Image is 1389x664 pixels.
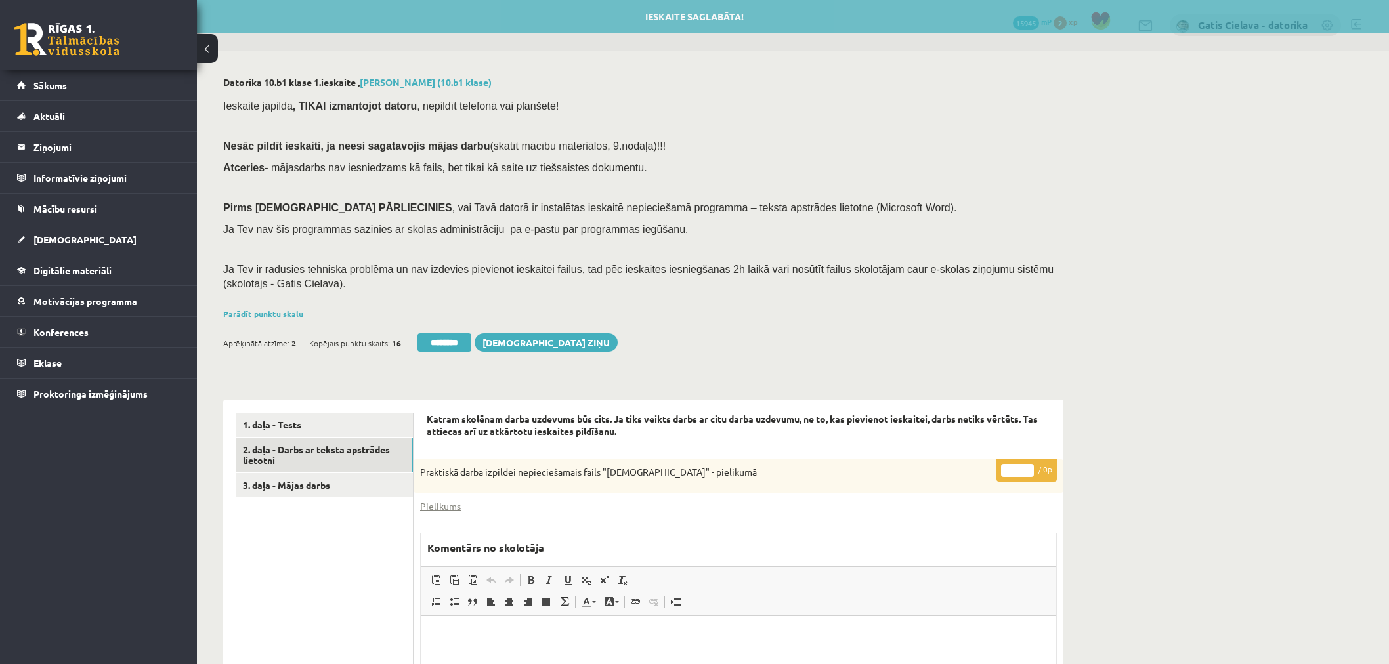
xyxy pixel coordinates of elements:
[33,203,97,215] span: Mācību resursi
[17,101,181,131] a: Aktuāli
[537,593,555,610] a: Izlīdzināt malas
[291,333,296,353] span: 2
[33,163,181,193] legend: Informatīvie ziņojumi
[427,593,445,610] a: Ievietot/noņemt numurētu sarakstu
[223,264,1054,289] span: Ja Tev ir radusies tehniska problēma un nav izdevies pievienot ieskaitei failus, tad pēc ieskaite...
[17,224,181,255] a: [DEMOGRAPHIC_DATA]
[33,357,62,369] span: Eklase
[33,388,148,400] span: Proktoringa izmēģinājums
[293,100,417,112] b: , TIKAI izmantojot datoru
[33,234,137,245] span: [DEMOGRAPHIC_DATA]
[420,499,461,513] a: Pielikums
[17,379,181,409] a: Proktoringa izmēģinājums
[223,224,688,235] span: Ja Tev nav šīs programmas sazinies ar skolas administrāciju pa e-pastu par programmas iegūšanu.
[463,593,482,610] a: Bloka citāts
[500,571,519,589] a: Atkārtot (vadīšanas taustiņš+Y)
[223,140,490,152] span: Nesāc pildīt ieskaiti, ja neesi sagatavojis mājas darbu
[996,459,1057,482] p: / 0p
[17,317,181,347] a: Konferences
[223,333,289,353] span: Aprēķinātā atzīme:
[577,571,595,589] a: Apakšraksts
[17,348,181,378] a: Eklase
[500,593,519,610] a: Centrēti
[309,333,390,353] span: Kopējais punktu skaits:
[445,593,463,610] a: Ievietot/noņemt sarakstu ar aizzīmēm
[33,110,65,122] span: Aktuāli
[577,593,600,610] a: Teksta krāsa
[555,593,574,610] a: Math
[33,295,137,307] span: Motivācijas programma
[421,533,551,562] label: Komentārs no skolotāja
[223,162,647,173] span: - mājasdarbs nav iesniedzams kā fails, bet tikai kā saite uz tiešsaistes dokumentu.
[236,413,413,437] a: 1. daļa - Tests
[17,132,181,162] a: Ziņojumi
[223,308,303,319] a: Parādīt punktu skalu
[482,571,500,589] a: Atcelt (vadīšanas taustiņš+Z)
[223,100,559,112] span: Ieskaite jāpilda , nepildīt telefonā vai planšetē!
[360,76,492,88] a: [PERSON_NAME] (10.b1 klase)
[614,571,632,589] a: Noņemt stilus
[33,132,181,162] legend: Ziņojumi
[463,571,482,589] a: Ievietot no Worda
[452,202,957,213] span: , vai Tavā datorā ir instalētas ieskaitē nepieciešamā programma – teksta apstrādes lietotne (Micr...
[236,438,413,473] a: 2. daļa - Darbs ar teksta apstrādes lietotni
[427,571,445,589] a: Ielīmēt (vadīšanas taustiņš+V)
[519,593,537,610] a: Izlīdzināt pa labi
[595,571,614,589] a: Augšraksts
[33,326,89,338] span: Konferences
[17,286,181,316] a: Motivācijas programma
[420,466,991,479] p: Praktiskā darba izpildei nepieciešamais fails "[DEMOGRAPHIC_DATA]" - pielikumā
[392,333,401,353] span: 16
[236,473,413,497] a: 3. daļa - Mājas darbs
[645,593,663,610] a: Atsaistīt
[17,255,181,285] a: Digitālie materiāli
[14,23,119,56] a: Rīgas 1. Tālmācības vidusskola
[33,264,112,276] span: Digitālie materiāli
[482,593,500,610] a: Izlīdzināt pa kreisi
[17,70,181,100] a: Sākums
[427,413,1038,438] strong: Katram skolēnam darba uzdevums būs cits. Ja tiks veikts darbs ar citu darba uzdevumu, ne to, kas ...
[475,333,618,352] a: [DEMOGRAPHIC_DATA] ziņu
[33,79,67,91] span: Sākums
[540,571,559,589] a: Slīpraksts (vadīšanas taustiņš+I)
[223,77,1063,88] h2: Datorika 10.b1 klase 1.ieskaite ,
[600,593,623,610] a: Fona krāsa
[445,571,463,589] a: Ievietot kā vienkāršu tekstu (vadīšanas taustiņš+pārslēgšanas taustiņš+V)
[559,571,577,589] a: Pasvītrojums (vadīšanas taustiņš+U)
[666,593,685,610] a: Ievietot lapas pārtraukumu drukai
[17,163,181,193] a: Informatīvie ziņojumi
[223,162,265,173] b: Atceries
[17,194,181,224] a: Mācību resursi
[490,140,666,152] span: (skatīt mācību materiālos, 9.nodaļa)!!!
[223,202,452,213] span: Pirms [DEMOGRAPHIC_DATA] PĀRLIECINIES
[522,571,540,589] a: Treknraksts (vadīšanas taustiņš+B)
[626,593,645,610] a: Saite (vadīšanas taustiņš+K)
